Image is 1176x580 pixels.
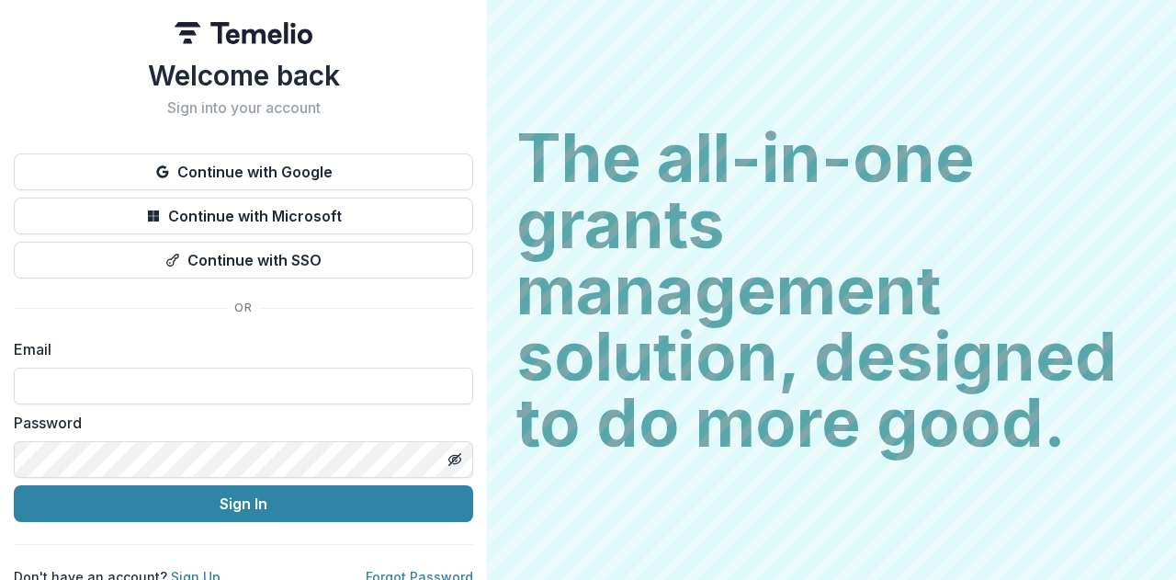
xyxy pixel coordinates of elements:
[14,412,462,434] label: Password
[14,154,473,190] button: Continue with Google
[175,22,312,44] img: Temelio
[14,485,473,522] button: Sign In
[14,99,473,117] h2: Sign into your account
[14,198,473,234] button: Continue with Microsoft
[440,445,469,474] button: Toggle password visibility
[14,242,473,279] button: Continue with SSO
[14,338,462,360] label: Email
[14,59,473,92] h1: Welcome back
